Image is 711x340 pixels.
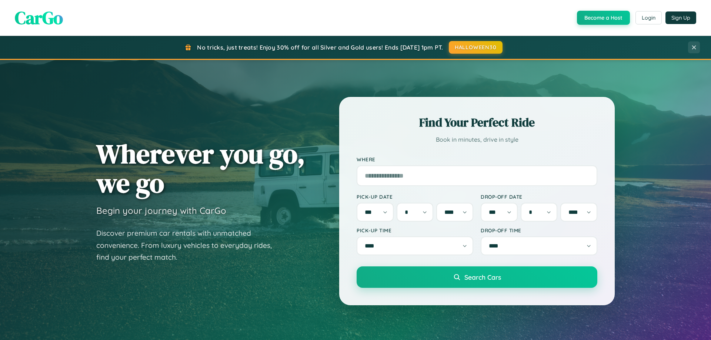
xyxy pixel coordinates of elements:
[357,266,597,288] button: Search Cars
[464,273,501,281] span: Search Cars
[481,193,597,200] label: Drop-off Date
[96,205,226,216] h3: Begin your journey with CarGo
[665,11,696,24] button: Sign Up
[481,227,597,233] label: Drop-off Time
[357,227,473,233] label: Pick-up Time
[197,44,443,51] span: No tricks, just treats! Enjoy 30% off for all Silver and Gold users! Ends [DATE] 1pm PT.
[357,134,597,145] p: Book in minutes, drive in style
[449,41,503,54] button: HALLOWEEN30
[577,11,630,25] button: Become a Host
[15,6,63,30] span: CarGo
[357,156,597,162] label: Where
[635,11,662,24] button: Login
[96,227,281,263] p: Discover premium car rentals with unmatched convenience. From luxury vehicles to everyday rides, ...
[357,114,597,131] h2: Find Your Perfect Ride
[96,139,305,198] h1: Wherever you go, we go
[357,193,473,200] label: Pick-up Date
